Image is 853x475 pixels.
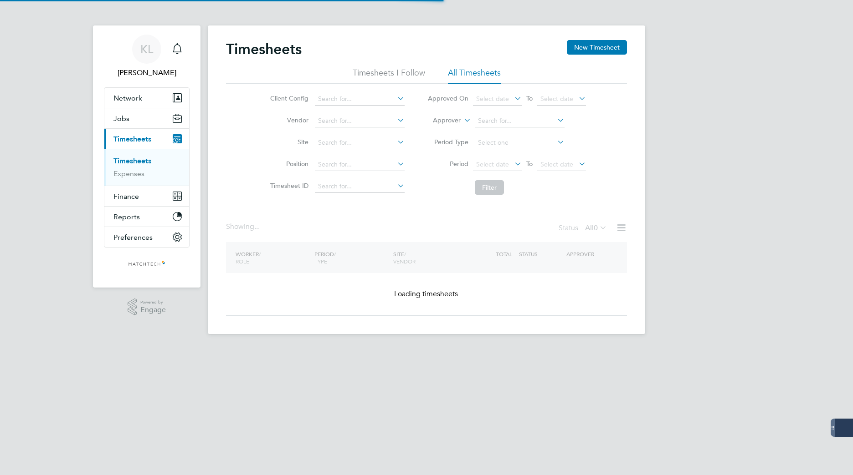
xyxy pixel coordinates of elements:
label: Position [267,160,308,168]
button: Filter [475,180,504,195]
div: Timesheets [104,149,189,186]
span: Karolina Linda [104,67,190,78]
label: Approved On [427,94,468,102]
div: Status [559,222,609,235]
label: All [585,223,607,232]
span: Powered by [140,298,166,306]
button: Reports [104,207,189,227]
input: Search for... [315,115,405,127]
div: Showing [226,222,262,232]
a: Timesheets [113,157,151,165]
button: Jobs [104,108,189,128]
span: Preferences [113,233,153,242]
input: Search for... [315,180,405,193]
span: Jobs [113,114,129,123]
input: Search for... [315,136,405,149]
a: Go to home page [104,257,190,271]
button: Finance [104,186,189,206]
label: Period Type [427,138,468,146]
li: All Timesheets [448,67,501,84]
input: Search for... [315,158,405,171]
nav: Main navigation [93,25,200,288]
span: Network [113,94,142,102]
button: Network [104,88,189,108]
input: Search for... [315,93,405,106]
span: Select date [540,95,573,103]
span: To [524,92,535,104]
h2: Timesheets [226,40,302,58]
button: Preferences [104,227,189,247]
input: Search for... [475,115,565,127]
span: Timesheets [113,135,151,143]
a: Powered byEngage [128,298,166,316]
label: Timesheet ID [267,182,308,190]
label: Site [267,138,308,146]
a: Expenses [113,169,144,178]
label: Vendor [267,116,308,124]
span: Engage [140,306,166,314]
li: Timesheets I Follow [353,67,425,84]
span: Reports [113,212,140,221]
label: Approver [420,116,461,125]
button: New Timesheet [567,40,627,55]
span: Select date [540,160,573,168]
input: Select one [475,136,565,149]
span: Finance [113,192,139,201]
label: Period [427,160,468,168]
span: KL [140,43,153,55]
span: 0 [594,223,598,232]
span: To [524,158,535,170]
span: ... [254,222,260,231]
img: matchtech-logo-retina.png [128,257,166,271]
button: Timesheets [104,129,189,149]
span: Select date [476,160,509,168]
label: Client Config [267,94,308,102]
a: KL[PERSON_NAME] [104,35,190,78]
span: Select date [476,95,509,103]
